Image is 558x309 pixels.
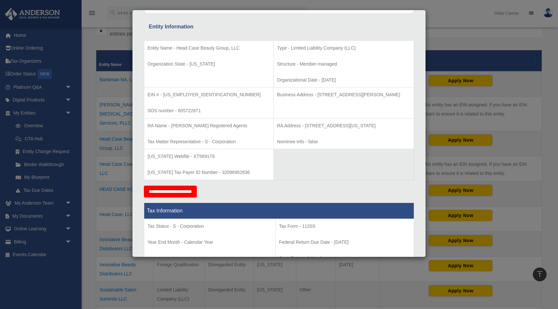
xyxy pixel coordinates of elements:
p: Tax Matter Representative - S - Corporation [147,138,270,146]
p: Tax Status - S - Corporation [147,222,272,230]
p: Organizational Date - [DATE] [277,76,411,84]
p: Nominee Info - false [277,138,411,146]
p: Entity Name - Head Case Beauty Group, LLC [147,44,270,52]
p: Organization State - [US_STATE] [147,60,270,68]
td: Tax Period Type - Calendar Year [144,219,276,267]
th: Tax Information [144,203,414,219]
p: Type - Limited Liability Company (LLC) [277,44,411,52]
p: State Renewal due date - [279,254,411,262]
p: [US_STATE] Webfile - XT569179 [147,152,270,161]
p: SOS number - 805722871 [147,107,270,115]
p: Business Address - [STREET_ADDRESS][PERSON_NAME] [277,91,411,99]
p: EIN # - [US_EMPLOYER_IDENTIFICATION_NUMBER] [147,91,270,99]
p: Structure - Member-managed [277,60,411,68]
p: [US_STATE] Tax Payer ID Number - 32096952836 [147,168,270,177]
p: RA Address - [STREET_ADDRESS][US_STATE] [277,122,411,130]
p: Federal Return Due Date - [DATE] [279,238,411,246]
p: RA Name - [PERSON_NAME] Registered Agents [147,122,270,130]
p: Year End Month - Calendar Year [147,238,272,246]
p: Tax Form - 1120S [279,222,411,230]
div: Entity Information [149,22,409,31]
